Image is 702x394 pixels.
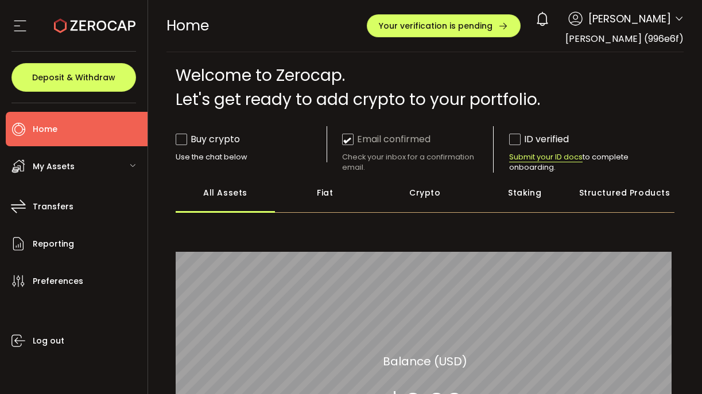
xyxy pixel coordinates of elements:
[375,173,475,213] div: Crypto
[275,173,375,213] div: Fiat
[176,64,675,112] div: Welcome to Zerocap. Let's get ready to add crypto to your portfolio.
[33,121,57,138] span: Home
[588,11,671,26] span: [PERSON_NAME]
[32,73,115,81] span: Deposit & Withdraw
[565,32,684,45] span: [PERSON_NAME] (996e6f)
[176,152,327,162] div: Use the chat below
[33,158,75,175] span: My Assets
[33,236,74,252] span: Reporting
[509,152,660,173] div: to complete onboarding.
[475,173,575,213] div: Staking
[509,132,569,146] div: ID verified
[379,22,492,30] span: Your verification is pending
[176,132,240,146] div: Buy crypto
[565,270,702,394] iframe: Chat Widget
[383,352,467,369] section: Balance (USD)
[33,198,73,215] span: Transfers
[342,152,493,173] div: Check your inbox for a confirmation email.
[33,333,64,349] span: Log out
[509,152,583,162] span: Submit your ID docs
[176,173,276,213] div: All Assets
[575,173,674,213] div: Structured Products
[33,273,83,290] span: Preferences
[367,14,521,37] button: Your verification is pending
[166,15,209,36] span: Home
[11,63,136,92] button: Deposit & Withdraw
[342,132,430,146] div: Email confirmed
